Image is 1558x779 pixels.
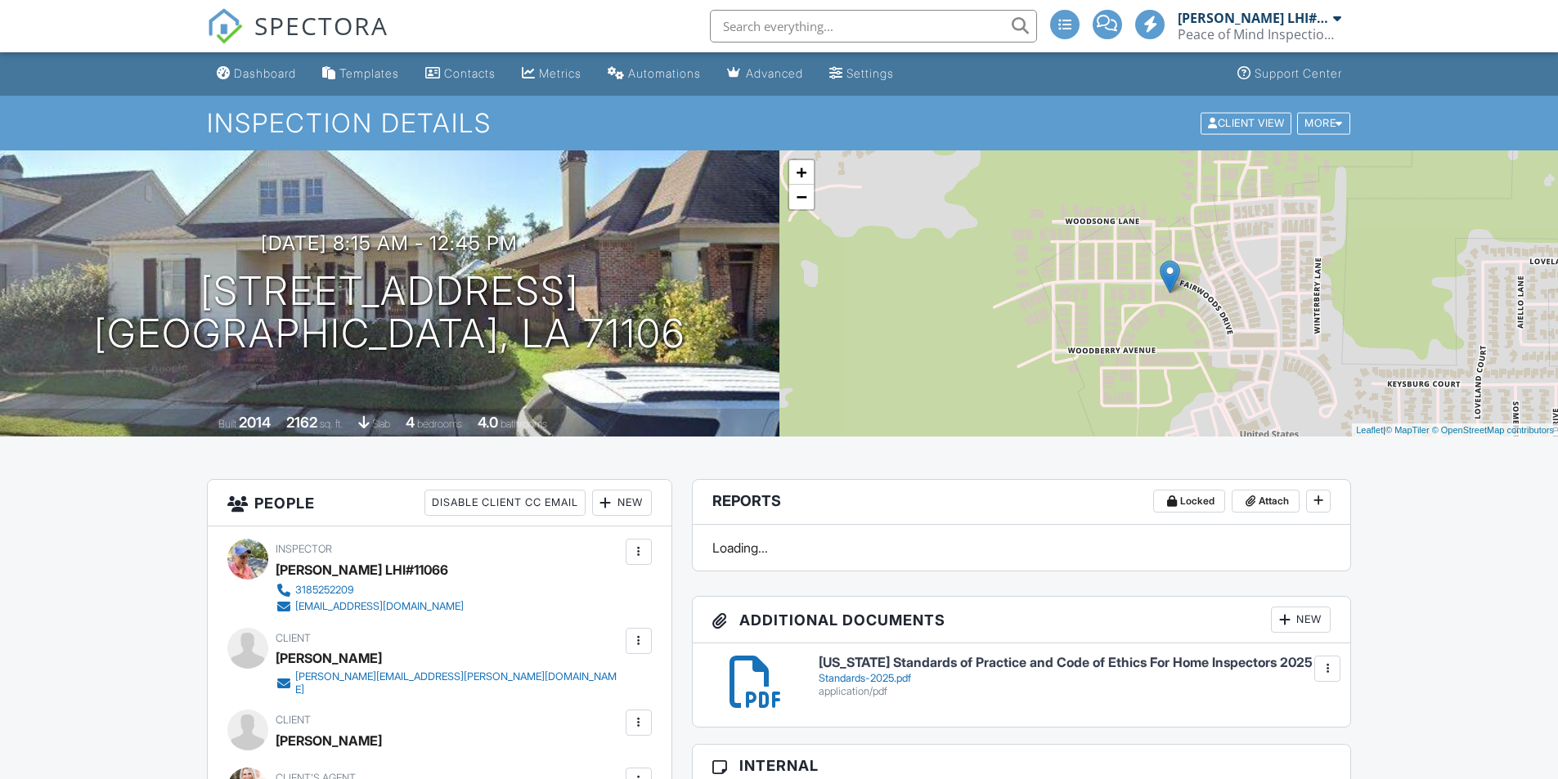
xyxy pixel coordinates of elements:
[1352,423,1558,437] div: |
[207,22,388,56] a: SPECTORA
[94,270,685,356] h1: [STREET_ADDRESS] [GEOGRAPHIC_DATA], LA 71106
[819,656,1331,670] h6: [US_STATE] Standards of Practice and Code of Ethics For Home Inspectors 2025
[254,8,388,43] span: SPECTORA
[276,632,311,644] span: Client
[1231,59,1349,89] a: Support Center
[320,418,343,430] span: sq. ft.
[721,59,810,89] a: Advanced
[417,418,462,430] span: bedrooms
[210,59,303,89] a: Dashboard
[1178,10,1329,26] div: [PERSON_NAME] LHI#11066
[207,8,243,44] img: The Best Home Inspection Software - Spectora
[276,598,464,615] a: [EMAIL_ADDRESS][DOMAIN_NAME]
[819,685,1331,698] div: application/pdf
[276,582,464,598] a: 3185252209
[478,414,498,431] div: 4.0
[1178,26,1341,43] div: Peace of Mind Inspection Service, LLC
[207,109,1352,137] h1: Inspection Details
[218,418,236,430] span: Built
[276,543,332,555] span: Inspector
[592,490,652,516] div: New
[239,414,271,431] div: 2014
[276,670,622,696] a: [PERSON_NAME][EMAIL_ADDRESS][PERSON_NAME][DOMAIN_NAME]
[339,66,399,80] div: Templates
[823,59,900,89] a: Settings
[276,728,382,753] div: [PERSON_NAME]
[846,66,894,80] div: Settings
[601,59,707,89] a: Automations (Advanced)
[208,480,671,526] h3: People
[234,66,296,80] div: Dashboard
[444,66,496,80] div: Contacts
[276,646,382,670] div: [PERSON_NAME]
[406,414,415,431] div: 4
[295,670,622,696] div: [PERSON_NAME][EMAIL_ADDRESS][PERSON_NAME][DOMAIN_NAME]
[746,66,803,80] div: Advanced
[789,160,814,185] a: Zoom in
[1356,425,1383,435] a: Leaflet
[276,557,448,582] div: [PERSON_NAME] LHI#11066
[1201,112,1291,134] div: Client View
[1199,116,1295,128] a: Client View
[539,66,581,80] div: Metrics
[372,418,390,430] span: slab
[693,597,1351,643] h3: Additional Documents
[819,656,1331,697] a: [US_STATE] Standards of Practice and Code of Ethics For Home Inspectors 2025 Standards-2025.pdf a...
[710,10,1037,43] input: Search everything...
[628,66,701,80] div: Automations
[424,490,586,516] div: Disable Client CC Email
[316,59,406,89] a: Templates
[295,600,464,613] div: [EMAIL_ADDRESS][DOMAIN_NAME]
[419,59,502,89] a: Contacts
[501,418,547,430] span: bathrooms
[789,185,814,209] a: Zoom out
[276,714,311,726] span: Client
[286,414,317,431] div: 2162
[1255,66,1342,80] div: Support Center
[261,232,518,254] h3: [DATE] 8:15 am - 12:45 pm
[1432,425,1554,435] a: © OpenStreetMap contributors
[1271,607,1331,633] div: New
[515,59,588,89] a: Metrics
[819,672,1331,685] div: Standards-2025.pdf
[1297,112,1350,134] div: More
[1385,425,1430,435] a: © MapTiler
[295,584,354,597] div: 3185252209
